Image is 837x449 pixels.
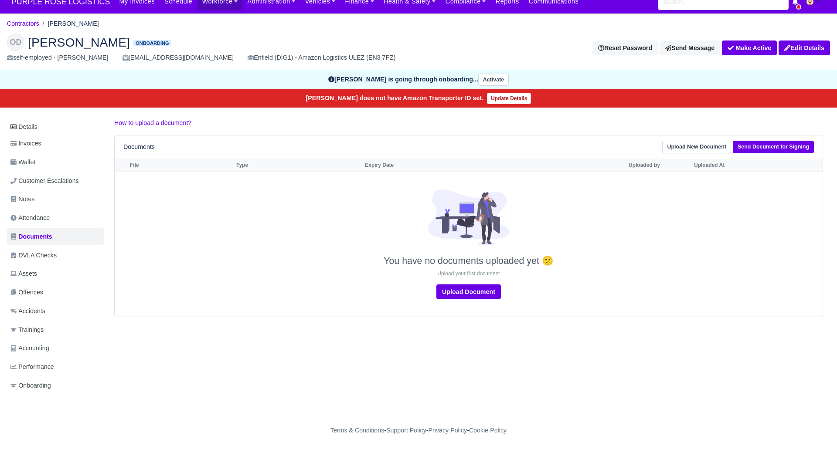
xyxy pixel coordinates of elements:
a: Accidents [7,303,104,320]
h6: Documents [123,143,155,151]
span: Notes [10,194,34,204]
a: Send Document for Signing [733,141,814,153]
a: Privacy Policy [429,427,467,434]
span: Accounting [10,343,49,353]
span: Customer Escalations [10,176,79,186]
p: Upload your first document [117,270,820,277]
a: Invoices [7,135,104,152]
iframe: Chat Widget [793,407,837,449]
a: DVLA Checks [7,247,104,264]
a: Cookie Policy [469,427,507,434]
span: Accidents [10,306,45,316]
a: Contractors [7,20,39,27]
a: How to upload a document? [114,119,191,126]
span: Onboarding [133,40,171,47]
th: File [128,159,234,172]
div: - - - [170,425,667,435]
span: Wallet [10,157,35,167]
a: Onboarding [7,377,104,394]
a: Edit Details [779,41,830,55]
span: Performance [10,362,54,372]
span: Documents [10,232,52,242]
a: Accounting [7,340,104,357]
a: Upload New Document [662,141,731,153]
span: DVLA Checks [10,250,57,260]
div: Enfield (DIG1) - Amazon Logistics ULEZ (EN3 7PZ) [248,53,395,63]
a: Trainings [7,321,104,338]
a: Attendance [7,209,104,226]
th: Type [234,159,363,172]
li: [PERSON_NAME] [39,19,99,29]
div: self-employed - [PERSON_NAME] [7,53,109,63]
a: Send Message [660,41,720,55]
span: [PERSON_NAME] [28,36,130,48]
p: You have no documents uploaded yet 😕 [117,256,820,267]
th: Uploaded by [626,159,692,172]
span: Assets [10,269,37,279]
a: Update Details [487,93,531,104]
button: Reset Password [592,41,658,55]
span: Offences [10,287,43,297]
span: Trainings [10,325,44,335]
a: Upload Document [436,284,501,299]
a: Performance [7,358,104,375]
a: Assets [7,265,104,282]
th: Uploaded At [692,159,757,172]
button: Make Active [722,41,777,55]
a: Customer Escalations [7,172,104,189]
div: [EMAIL_ADDRESS][DOMAIN_NAME] [122,53,234,63]
a: Wallet [7,154,104,171]
button: Activate [478,74,509,86]
span: Onboarding [10,381,51,391]
span: Invoices [10,138,41,149]
a: Terms & Conditions [330,427,384,434]
a: Offences [7,284,104,301]
a: Documents [7,228,104,245]
span: Attendance [10,213,50,223]
a: Support Policy [386,427,426,434]
div: OD [7,34,24,51]
div: Ozmen Deniz [0,27,837,70]
th: Expiry Date [363,159,626,172]
a: Details [7,119,104,135]
a: Notes [7,191,104,208]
